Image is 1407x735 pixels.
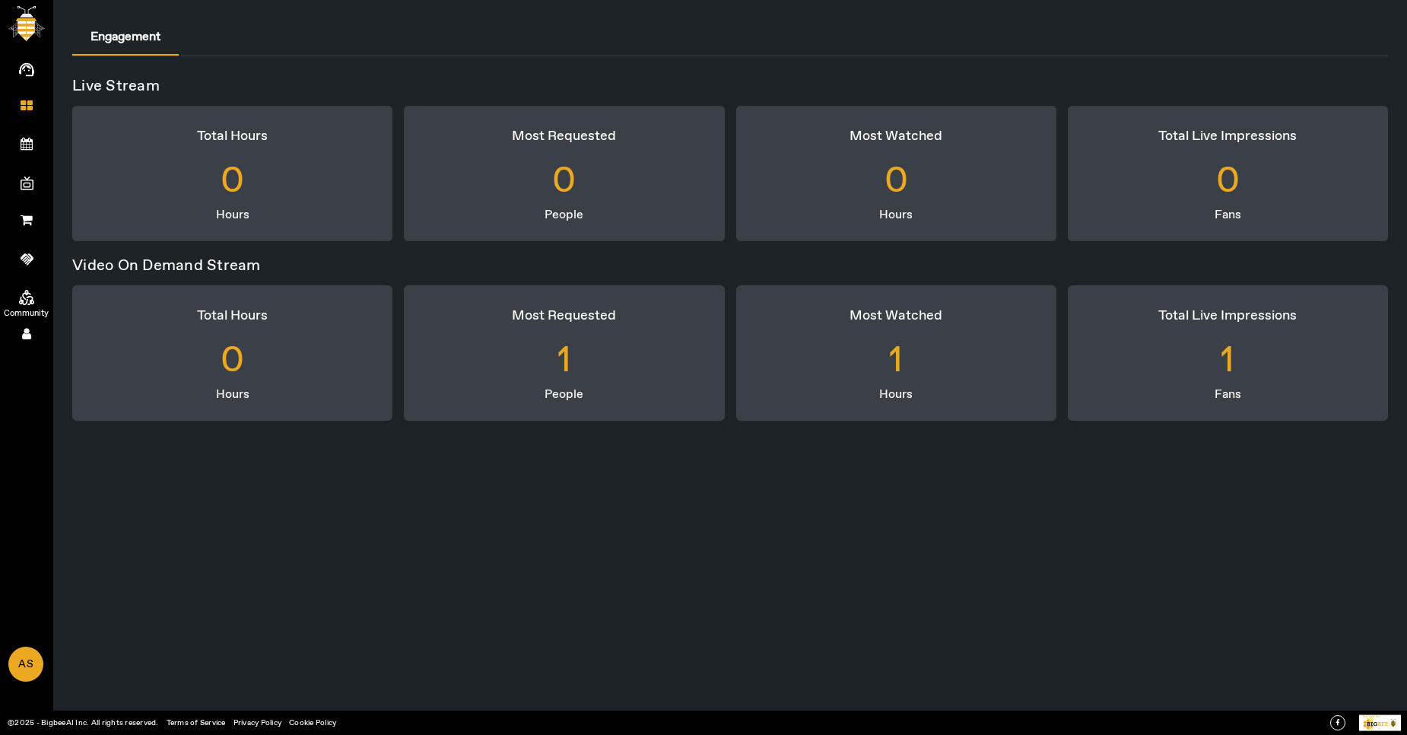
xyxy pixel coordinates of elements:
div: Most Watched [736,106,1056,148]
div: 0 [72,148,392,215]
div: Total Hours [72,106,392,148]
img: bigbee-logo.png [8,6,45,41]
div: Total Hours [72,285,392,327]
div: 1 [1068,327,1388,395]
div: Most Watched [736,285,1056,327]
a: Terms of Service [167,717,226,728]
a: Cookie Policy [289,717,336,728]
div: Total Live Impressions [1068,106,1388,148]
a: ©2025 - BigbeeAI Inc. All rights reserved. [8,717,159,728]
tspan: ed By [1371,714,1380,718]
div: Live Stream [72,79,1399,106]
tspan: P [1363,714,1365,718]
span: Engagement [91,31,160,43]
div: Total Live Impressions [1068,285,1388,327]
div: 0 [404,148,724,215]
div: 1 [404,327,724,395]
tspan: owe [1364,714,1370,718]
div: Most Requested [404,106,724,148]
tspan: r [1370,714,1372,718]
div: 0 [72,327,392,395]
div: Most Requested [404,285,724,327]
span: AS [10,648,42,681]
div: 0 [736,148,1056,215]
a: Privacy Policy [233,717,282,728]
div: Video On Demand Stream [72,253,1399,285]
div: 0 [1068,148,1388,215]
a: AS [8,647,43,682]
div: 1 [736,327,1056,395]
